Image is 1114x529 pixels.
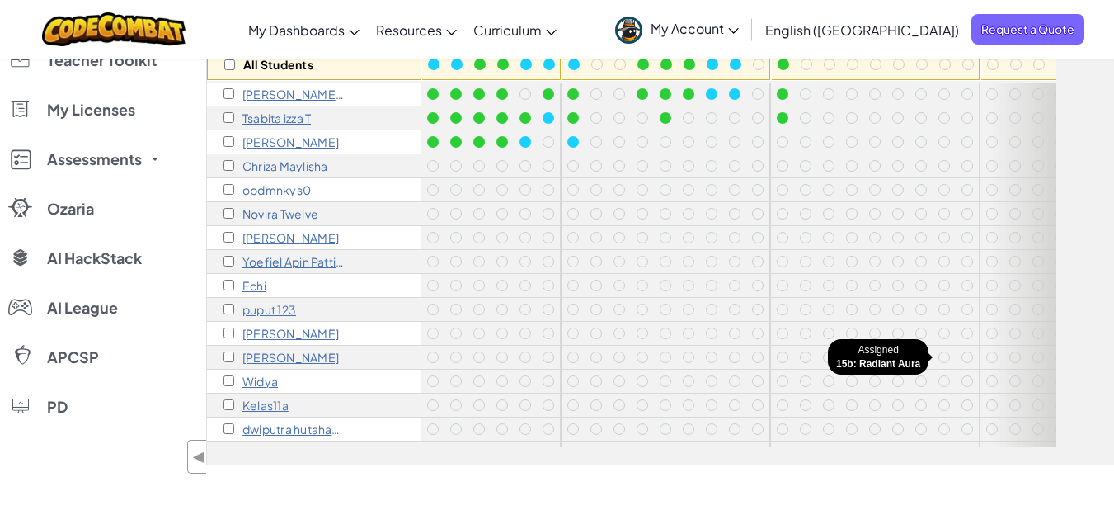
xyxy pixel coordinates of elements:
a: My Dashboards [240,7,368,52]
a: My Account [607,3,747,55]
p: Chuchu Chuw [242,446,339,460]
p: Amelia_ Sari [242,231,339,244]
p: Chriza Maylisha [242,159,327,172]
p: puput 123 [242,303,296,316]
span: My Licenses [47,102,135,117]
p: Yoefiel Apin Pattinegara [242,255,345,268]
p: Widya [242,375,278,388]
span: Teacher Toolkit [47,53,157,68]
a: Request a Quote [971,14,1084,45]
p: Almira ayu Nasution N [242,87,345,101]
p: All Students [243,58,313,71]
p: Rehan Irhab [242,327,339,340]
p: Cerry Ervina [242,351,339,364]
div: Assigned [828,339,928,375]
span: Ozaria [47,201,94,216]
img: CodeCombat logo [42,12,186,46]
p: Tsabita izza T [242,111,311,125]
p: opdmnkys0 [242,183,311,196]
p: Novira Twelve [242,207,318,220]
span: Curriculum [473,21,542,39]
p: dwiputra hutahaean [242,423,345,436]
img: avatar [615,17,642,44]
span: English ([GEOGRAPHIC_DATA]) [765,21,959,39]
span: Assessments [47,152,142,167]
span: My Account [651,20,739,37]
a: Curriculum [465,7,565,52]
p: Kelas11a [242,399,289,412]
span: Resources [376,21,442,39]
a: Resources [368,7,465,52]
strong: 15b: Radiant Aura [836,358,920,370]
span: AI HackStack [47,251,142,266]
span: AI League [47,300,118,315]
p: Echi [242,279,266,292]
p: hendry rahadianto [242,135,339,149]
span: ◀ [192,445,206,469]
span: My Dashboards [248,21,345,39]
a: English ([GEOGRAPHIC_DATA]) [757,7,967,52]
